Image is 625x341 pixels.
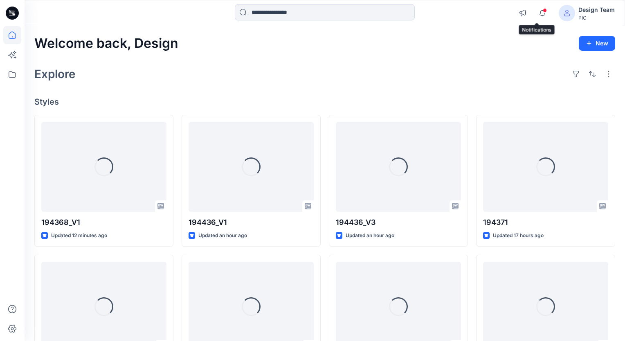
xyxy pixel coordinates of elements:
p: 194371 [483,217,608,228]
p: 194436_V3 [336,217,461,228]
h2: Welcome back, Design [34,36,178,51]
h4: Styles [34,97,615,107]
div: Design Team [578,5,615,15]
p: Updated an hour ago [198,231,247,240]
p: Updated 17 hours ago [493,231,544,240]
p: 194436_V1 [189,217,314,228]
p: Updated 12 minutes ago [51,231,107,240]
button: New [579,36,615,51]
div: PIC [578,15,615,21]
h2: Explore [34,67,76,81]
p: Updated an hour ago [346,231,394,240]
svg: avatar [564,10,570,16]
p: 194368_V1 [41,217,166,228]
